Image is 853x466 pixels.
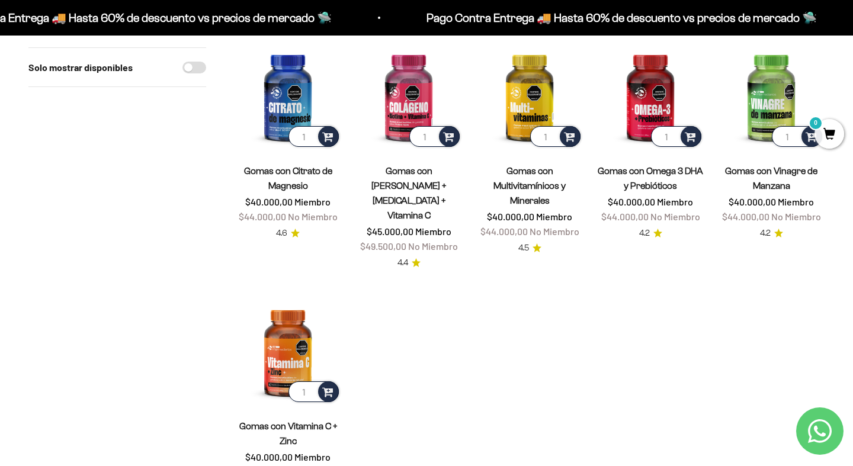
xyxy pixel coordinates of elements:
[28,60,133,75] label: Solo mostrar disponibles
[639,227,650,240] span: 4.2
[657,196,693,207] span: Miembro
[415,226,451,237] span: Miembro
[760,227,771,240] span: 4.2
[276,227,287,240] span: 4.6
[729,196,776,207] span: $40.000,00
[722,211,769,222] span: $44.000,00
[245,451,293,462] span: $40.000,00
[371,166,446,220] a: Gomas con [PERSON_NAME] + [MEDICAL_DATA] + Vitamina C
[760,227,783,240] a: 4.24.2 de 5.0 estrellas
[518,242,541,255] a: 4.54.5 de 5.0 estrellas
[276,227,300,240] a: 4.64.6 de 5.0 estrellas
[288,211,338,222] span: No Miembro
[601,211,649,222] span: $44.000,00
[814,128,844,142] a: 0
[518,242,529,255] span: 4.5
[367,226,413,237] span: $45.000,00
[397,256,408,269] span: 4.4
[239,421,337,446] a: Gomas con Vitamina C + Zinc
[480,226,528,237] span: $44.000,00
[530,226,579,237] span: No Miembro
[397,256,421,269] a: 4.44.4 de 5.0 estrellas
[650,211,700,222] span: No Miembro
[536,211,572,222] span: Miembro
[244,166,332,191] a: Gomas con Citrato de Magnesio
[725,166,817,191] a: Gomas con Vinagre de Manzana
[493,166,566,205] a: Gomas con Multivitamínicos y Minerales
[239,211,286,222] span: $44.000,00
[778,196,814,207] span: Miembro
[771,211,821,222] span: No Miembro
[639,227,662,240] a: 4.24.2 de 5.0 estrellas
[360,240,406,252] span: $49.500,00
[608,196,655,207] span: $40.000,00
[294,451,331,462] span: Miembro
[598,166,703,191] a: Gomas con Omega 3 DHA y Prebióticos
[413,8,804,27] p: Pago Contra Entrega 🚚 Hasta 60% de descuento vs precios de mercado 🛸
[809,116,823,130] mark: 0
[487,211,534,222] span: $40.000,00
[245,196,293,207] span: $40.000,00
[294,196,331,207] span: Miembro
[408,240,458,252] span: No Miembro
